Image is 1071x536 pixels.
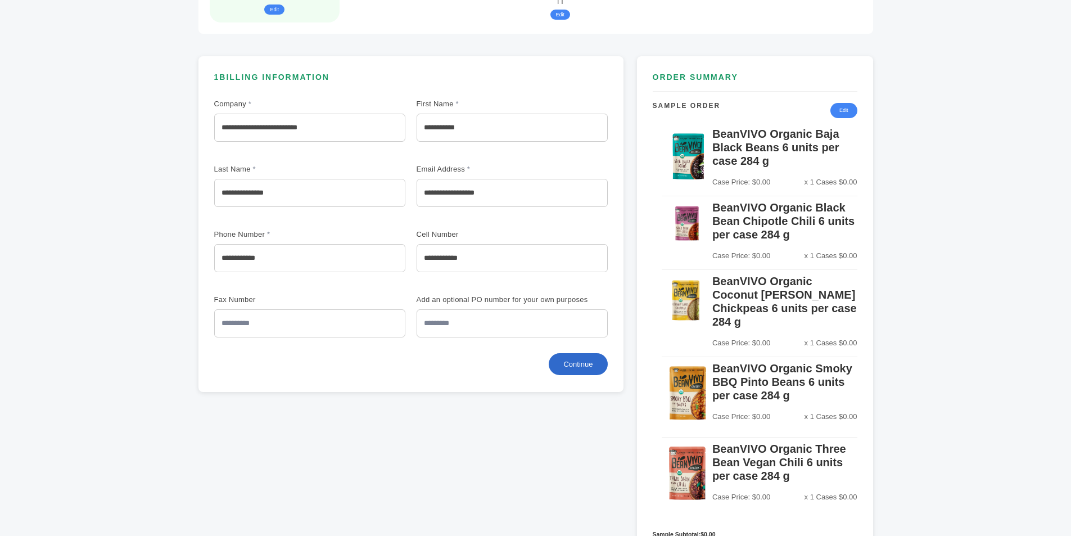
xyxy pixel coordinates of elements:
h4: Sample Order [653,101,721,120]
span: Case Price: $0.00 [712,249,770,263]
span: x 1 Cases $0.00 [805,490,857,504]
button: Edit [550,10,571,20]
label: Add an optional PO number for your own purposes [417,294,588,306]
label: Email Address [417,164,495,175]
span: Case Price: $0.00 [712,490,770,504]
span: x 1 Cases $0.00 [805,249,857,263]
span: Case Price: $0.00 [712,410,770,424]
h5: BeanVIVO Organic Smoky BBQ Pinto Beans 6 units per case 284 g [712,362,857,407]
h5: BeanVIVO Organic Baja Black Beans 6 units per case 284 g [712,127,857,172]
button: Continue [549,353,607,375]
label: First Name [417,98,495,110]
span: x 1 Cases $0.00 [805,336,857,350]
label: Phone Number [214,229,293,241]
label: Last Name [214,164,293,175]
span: 1 [214,73,220,82]
span: x 1 Cases $0.00 [805,410,857,424]
span: Case Price: $0.00 [712,336,770,350]
h5: BeanVIVO Organic Three Bean Vegan Chili 6 units per case 284 g [712,442,857,487]
label: Fax Number [214,294,293,306]
h5: BeanVIVO Organic Black Bean Chipotle Chili 6 units per case 284 g [712,201,857,246]
h3: ORDER SUMMARY [653,72,857,92]
h3: BILLING INFORMATION [214,72,608,92]
span: x 1 Cases $0.00 [805,175,857,189]
span: Case Price: $0.00 [712,175,770,189]
label: Cell Number [417,229,495,241]
h5: BeanVIVO Organic Coconut [PERSON_NAME] Chickpeas 6 units per case 284 g [712,274,857,333]
button: Edit [264,4,284,15]
a: Edit [830,103,857,118]
label: Company [214,98,293,110]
